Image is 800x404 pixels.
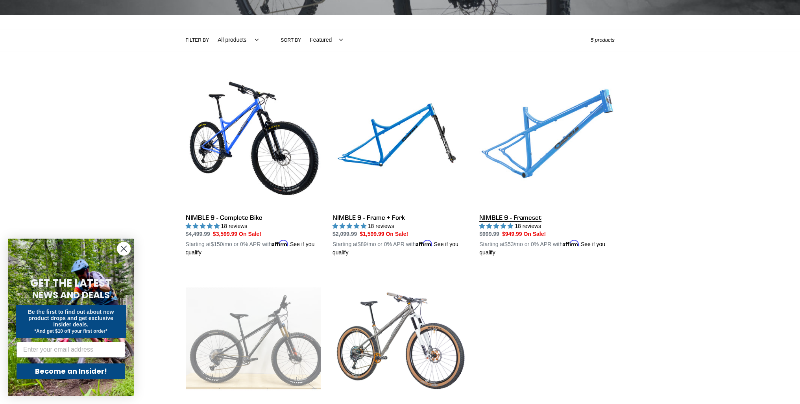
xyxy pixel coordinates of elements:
[281,37,301,44] label: Sort by
[17,342,125,358] input: Enter your email address
[30,276,111,290] span: GET THE LATEST
[591,37,615,43] span: 5 products
[32,289,110,301] span: NEWS AND DEALS
[34,328,107,334] span: *And get $10 off your first order*
[117,242,131,256] button: Close dialog
[28,309,114,328] span: Be the first to find out about new product drops and get exclusive insider deals.
[17,363,125,379] button: Become an Insider!
[186,37,209,44] label: Filter by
